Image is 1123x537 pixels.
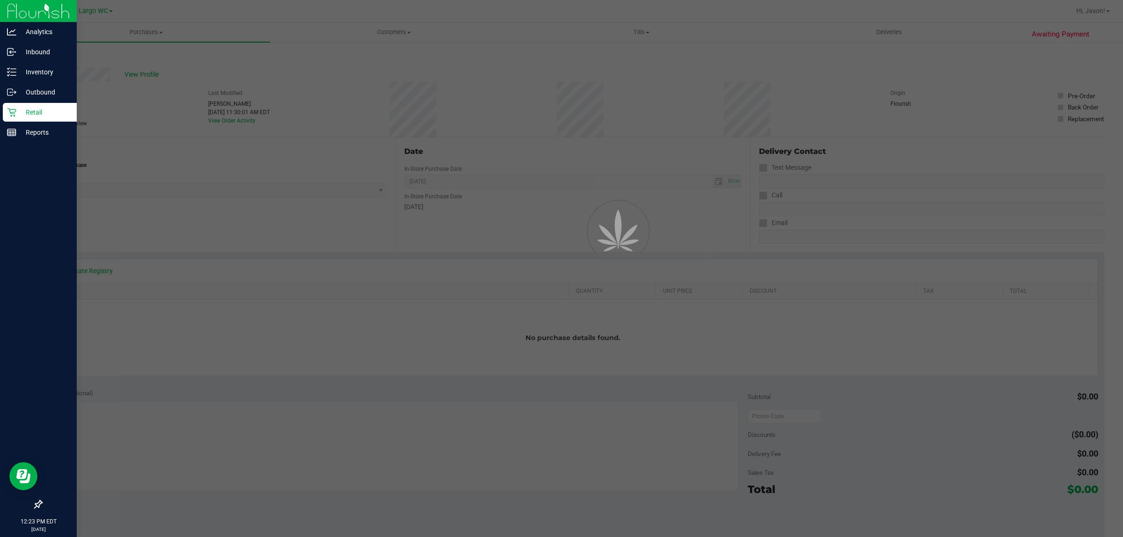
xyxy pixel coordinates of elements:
p: Retail [16,107,73,118]
p: 12:23 PM EDT [4,517,73,526]
inline-svg: Outbound [7,87,16,97]
inline-svg: Retail [7,108,16,117]
inline-svg: Reports [7,128,16,137]
inline-svg: Inventory [7,67,16,77]
inline-svg: Analytics [7,27,16,36]
p: Analytics [16,26,73,37]
inline-svg: Inbound [7,47,16,57]
iframe: Resource center [9,462,37,490]
p: Inventory [16,66,73,78]
p: Reports [16,127,73,138]
p: Inbound [16,46,73,58]
p: [DATE] [4,526,73,533]
p: Outbound [16,87,73,98]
